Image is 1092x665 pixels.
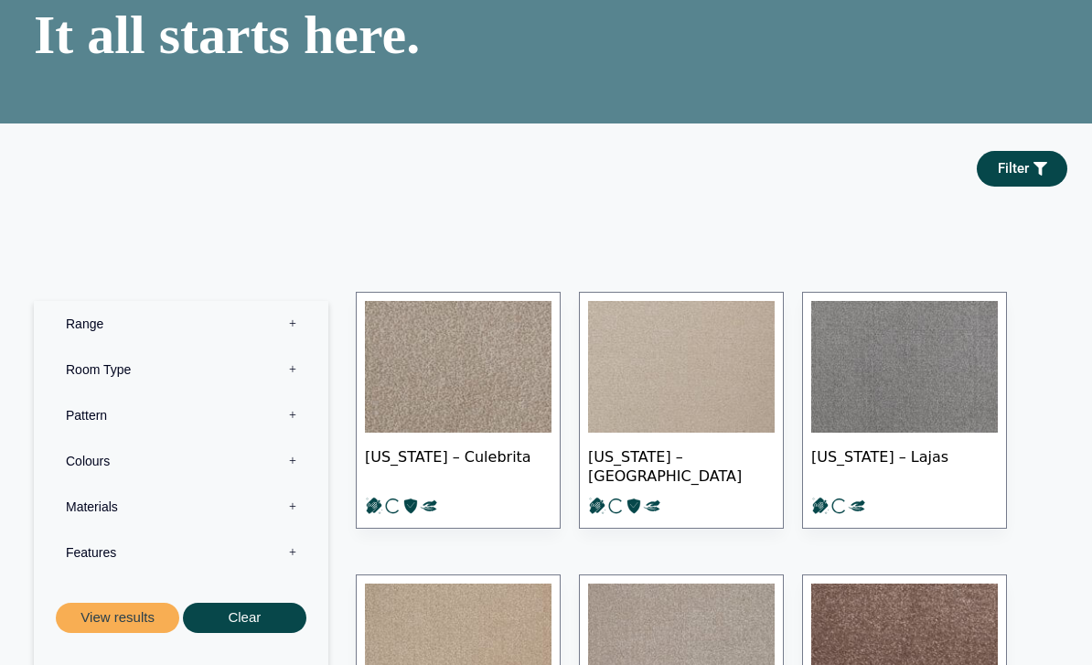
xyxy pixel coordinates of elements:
[56,603,179,633] button: View results
[802,292,1007,529] a: [US_STATE] – Lajas
[588,433,775,497] span: [US_STATE] – [GEOGRAPHIC_DATA]
[977,151,1067,187] a: Filter
[34,7,537,62] h1: It all starts here.
[48,347,315,392] label: Room Type
[998,162,1029,176] span: Filter
[48,301,315,347] label: Range
[48,530,315,575] label: Features
[579,292,784,529] a: [US_STATE] – [GEOGRAPHIC_DATA]
[48,484,315,530] label: Materials
[183,603,306,633] button: Clear
[365,433,551,497] span: [US_STATE] – Culebrita
[48,392,315,438] label: Pattern
[811,433,998,497] span: [US_STATE] – Lajas
[48,438,315,484] label: Colours
[356,292,561,529] a: [US_STATE] – Culebrita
